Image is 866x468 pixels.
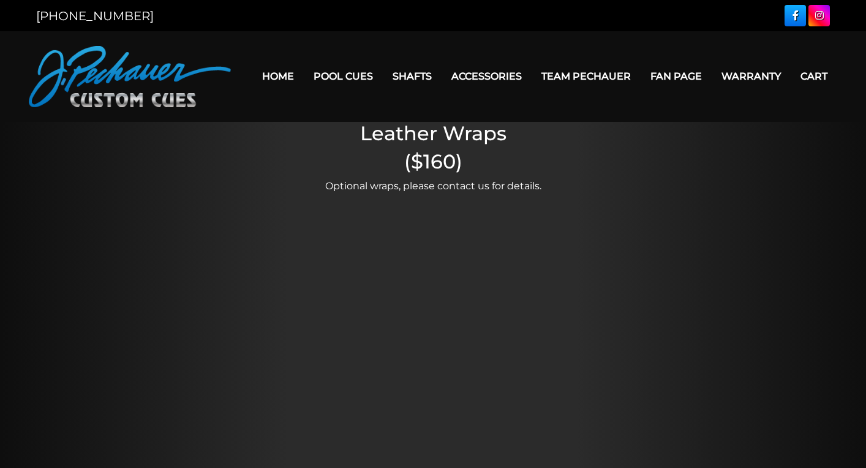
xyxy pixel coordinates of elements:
a: Warranty [712,61,791,92]
a: Team Pechauer [532,61,641,92]
a: Accessories [442,61,532,92]
img: Pechauer Custom Cues [29,46,231,107]
a: Fan Page [641,61,712,92]
a: Pool Cues [304,61,383,92]
a: Shafts [383,61,442,92]
a: Cart [791,61,837,92]
a: Home [252,61,304,92]
a: [PHONE_NUMBER] [36,9,154,23]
